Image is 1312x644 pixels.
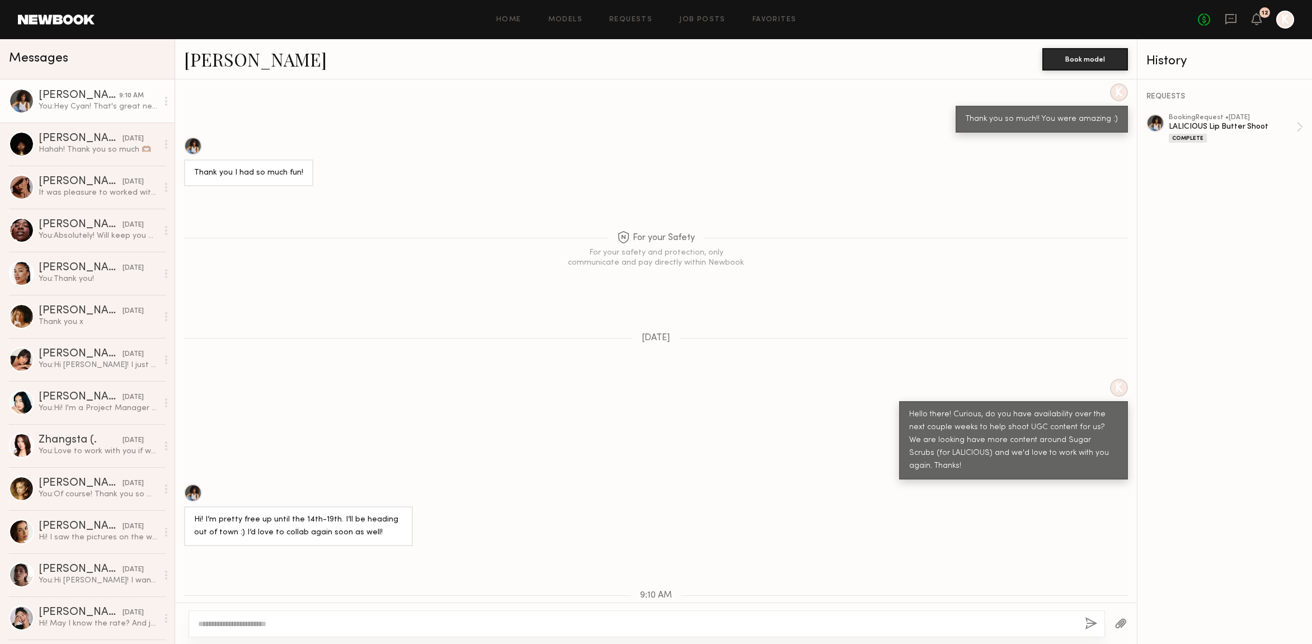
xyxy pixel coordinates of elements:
[909,408,1118,473] div: Hello there! Curious, do you have availability over the next couple weeks to help shoot UGC conte...
[39,133,123,144] div: [PERSON_NAME]
[548,16,582,23] a: Models
[39,262,123,274] div: [PERSON_NAME]
[184,47,327,71] a: [PERSON_NAME]
[123,263,144,274] div: [DATE]
[194,167,303,180] div: Thank you I had so much fun!
[123,478,144,489] div: [DATE]
[1169,114,1303,143] a: bookingRequest •[DATE]LALICIOUS Lip Butter ShootComplete
[123,565,144,575] div: [DATE]
[1146,55,1303,68] div: History
[39,403,158,413] div: You: Hi! I'm a Project Manager working on a shoot for a bath and body brand called LALICIOUS. I a...
[1169,134,1207,143] div: Complete
[194,514,403,539] div: Hi! I’m pretty free up until the 14th-19th. I’ll be heading out of town :) I’d love to collab aga...
[119,91,144,101] div: 9:10 AM
[39,305,123,317] div: [PERSON_NAME]
[1262,10,1268,16] div: 12
[753,16,797,23] a: Favorites
[39,274,158,284] div: You: Thank you!
[640,591,672,600] span: 9:10 AM
[1146,93,1303,101] div: REQUESTS
[39,187,158,198] div: It was pleasure to worked with you all^^
[39,607,123,618] div: [PERSON_NAME]
[609,16,652,23] a: Requests
[39,144,158,155] div: Hahah! Thank you so much 🫶🏾
[39,101,158,112] div: You: Hey Cyan! That's great news :) Going to be a quick turn-around but is there any way I could ...
[123,349,144,360] div: [DATE]
[617,231,695,245] span: For your Safety
[39,532,158,543] div: Hi! I saw the pictures on the website and love them all 😍 I wanted to see if it’d be possible to ...
[39,446,158,457] div: You: Love to work with you if we can make it happen!
[39,231,158,241] div: You: Absolutely! Will keep you on our radar. Thanks again!
[39,564,123,575] div: [PERSON_NAME]
[39,349,123,360] div: [PERSON_NAME]
[39,392,123,403] div: [PERSON_NAME]
[39,90,119,101] div: [PERSON_NAME]
[39,618,158,629] div: Hi! May I know the rate? And just to let you know, I don’t shoot in lingerie and bikini.
[123,435,144,446] div: [DATE]
[642,333,670,343] span: [DATE]
[39,478,123,489] div: [PERSON_NAME]
[123,134,144,144] div: [DATE]
[39,489,158,500] div: You: Of course! Thank you so much!! Sorry I did not see this message come through from earlier :/
[496,16,521,23] a: Home
[9,52,68,65] span: Messages
[1169,114,1296,121] div: booking Request • [DATE]
[1042,54,1128,63] a: Book model
[123,177,144,187] div: [DATE]
[39,317,158,327] div: Thank you x
[39,176,123,187] div: [PERSON_NAME]
[567,248,746,268] div: For your safety and protection, only communicate and pay directly within Newbook
[1169,121,1296,132] div: LALICIOUS Lip Butter Shoot
[39,360,158,370] div: You: Hi [PERSON_NAME]! I just spoke with the client over this weekend and they have decided to ta...
[39,219,123,231] div: [PERSON_NAME]
[39,435,123,446] div: Zhangsta (.
[679,16,726,23] a: Job Posts
[123,521,144,532] div: [DATE]
[123,392,144,403] div: [DATE]
[39,575,158,586] div: You: Hi [PERSON_NAME]! I want to sincerely apologize for the delayed response. I thought I had re...
[39,521,123,532] div: [PERSON_NAME]
[1276,11,1294,29] a: K
[1042,48,1128,70] button: Book model
[123,608,144,618] div: [DATE]
[966,113,1118,126] div: Thank you so much!! You were amazing :)
[123,220,144,231] div: [DATE]
[123,306,144,317] div: [DATE]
